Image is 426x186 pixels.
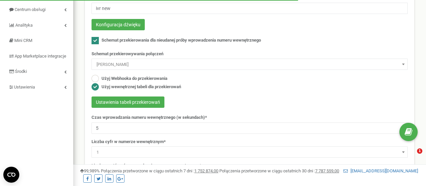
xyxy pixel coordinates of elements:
button: Ustawienia tabeli przekierowań [92,96,164,108]
label: Czas wprowadzania numeru wewnętrznego (w sekundach)* [92,114,207,121]
label: Użyj Webhooka do przekierowania [102,76,167,82]
label: Liczba powtórzeń wprowadzenia numeru wewnętrznego* [92,163,201,169]
label: Liczba cyfr w numerze wewnętrznym* [92,139,166,145]
span: Centrum obsługi [15,7,46,12]
span: Mini CRM [14,38,32,43]
iframe: Intercom live chat [403,148,419,164]
u: 1 752 874,00 [194,168,218,173]
span: 1 [92,146,408,158]
u: 7 787 559,00 [315,168,339,173]
a: [EMAIL_ADDRESS][DOMAIN_NAME] [343,168,418,173]
label: Schemat przekierowywania połączeń [92,51,163,57]
span: 99,989% [80,168,100,173]
button: Konfiguracja dźwięku [92,19,145,30]
span: Środki [15,69,27,74]
span: Szymon Górnik [92,59,408,70]
span: Ustawienia [14,85,35,90]
span: App Marketplace integracje [15,54,66,59]
span: Analityka [15,23,33,28]
span: Schemat przekierowania dla nieudanej próby wprowadzenia numeru wewnętrznego [102,38,261,43]
span: 1 [417,148,422,154]
span: 1 [94,148,405,157]
label: Użyj wewnętrznej tabeli dla przekierowań [102,84,181,90]
span: Połączenia przetworzone w ciągu ostatnich 30 dni : [219,168,339,173]
span: Połączenia przetworzone w ciągu ostatnich 7 dni : [101,168,218,173]
span: Szymon Górnik [94,60,405,69]
button: Open CMP widget [3,167,19,183]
